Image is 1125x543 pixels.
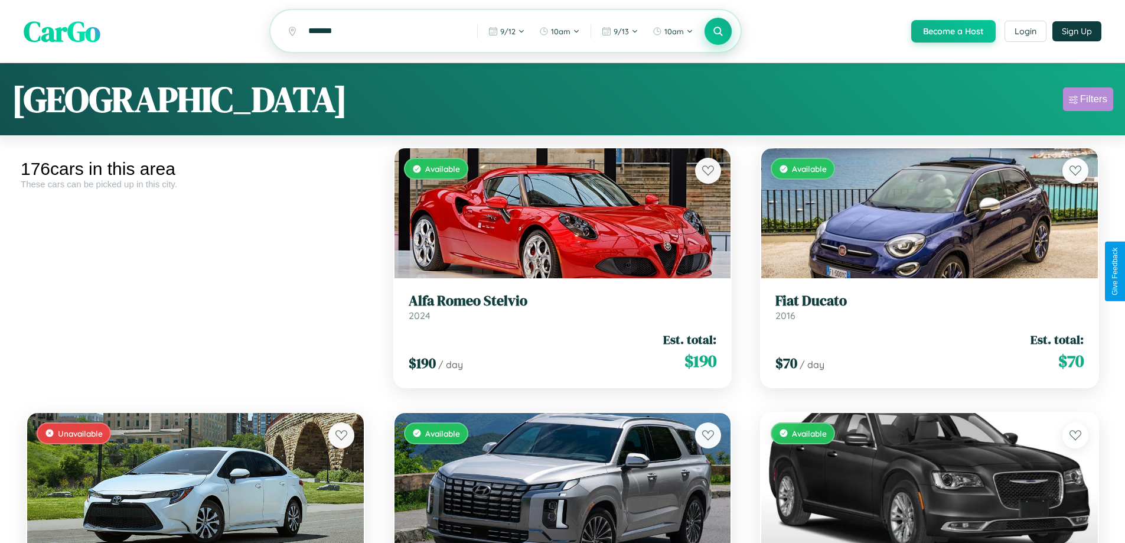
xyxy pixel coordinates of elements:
span: $ 190 [684,349,716,373]
button: 10am [533,22,586,41]
button: Filters [1063,87,1113,111]
span: / day [438,359,463,370]
div: Give Feedback [1111,248,1119,295]
button: Login [1005,21,1046,42]
span: 10am [664,27,684,36]
span: / day [800,359,824,370]
a: Fiat Ducato2016 [775,292,1084,321]
h1: [GEOGRAPHIC_DATA] [12,75,347,123]
span: CarGo [24,12,100,51]
h3: Fiat Ducato [775,292,1084,310]
span: $ 70 [775,353,797,373]
div: Filters [1080,93,1107,105]
button: 9/13 [596,22,644,41]
button: Become a Host [911,20,996,43]
button: 10am [647,22,699,41]
span: Unavailable [58,428,103,438]
span: 9 / 12 [500,27,516,36]
span: Available [792,164,827,174]
span: $ 190 [409,353,436,373]
span: Est. total: [663,331,716,348]
h3: Alfa Romeo Stelvio [409,292,717,310]
span: 2016 [775,310,795,321]
span: 9 / 13 [614,27,629,36]
span: Available [792,428,827,438]
span: 2024 [409,310,431,321]
div: 176 cars in this area [21,159,370,179]
a: Alfa Romeo Stelvio2024 [409,292,717,321]
button: Sign Up [1052,21,1101,41]
span: Est. total: [1031,331,1084,348]
span: 10am [551,27,570,36]
span: $ 70 [1058,349,1084,373]
div: These cars can be picked up in this city. [21,179,370,189]
button: 9/12 [482,22,531,41]
span: Available [425,164,460,174]
span: Available [425,428,460,438]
